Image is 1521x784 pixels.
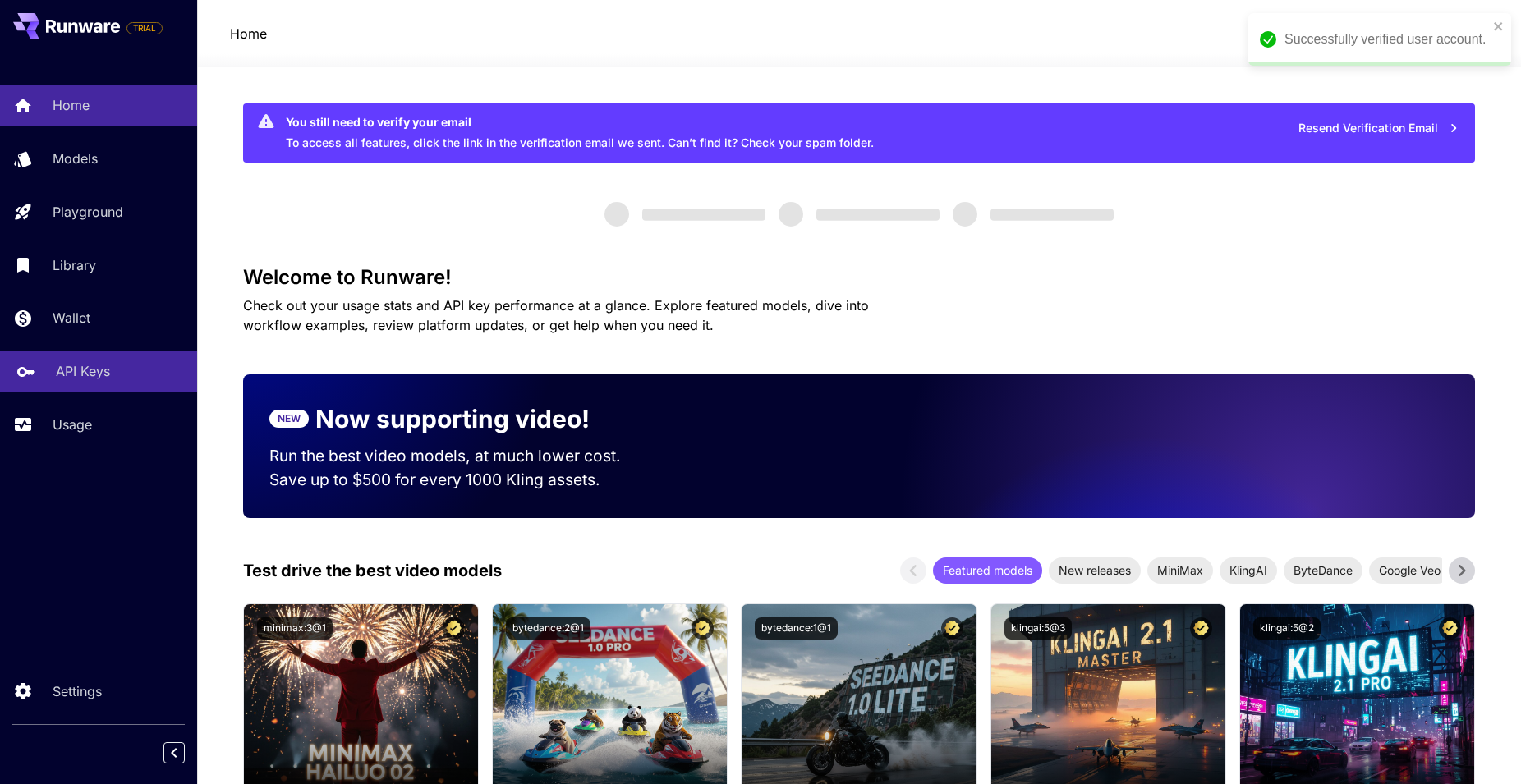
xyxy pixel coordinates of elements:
span: KlingAI [1220,562,1277,579]
div: ByteDance [1284,557,1362,584]
div: MiniMax [1147,557,1213,584]
p: Playground [53,202,123,222]
div: You still need to verify your email [286,113,874,131]
span: TRIAL [127,22,162,34]
p: API Keys [56,361,110,381]
span: Featured models [933,562,1042,579]
div: New releases [1049,557,1141,584]
a: Home [230,24,267,44]
div: To access all features, click the link in the verification email we sent. Can’t find it? Check yo... [286,108,874,158]
button: klingai:5@3 [1004,617,1072,640]
button: Certified Model – Vetted for best performance and includes a commercial license. [1190,617,1212,640]
p: NEW [278,411,301,426]
div: Successfully verified user account. [1284,30,1488,49]
p: Test drive the best video models [243,558,502,583]
button: bytedance:1@1 [755,617,838,640]
span: Check out your usage stats and API key performance at a glance. Explore featured models, dive int... [243,297,869,333]
span: New releases [1049,562,1141,579]
button: Certified Model – Vetted for best performance and includes a commercial license. [1439,617,1461,640]
button: Certified Model – Vetted for best performance and includes a commercial license. [941,617,963,640]
nav: breadcrumb [230,24,267,44]
div: Collapse sidebar [176,738,197,768]
div: Featured models [933,557,1042,584]
span: ByteDance [1284,562,1362,579]
div: KlingAI [1220,557,1277,584]
button: minimax:3@1 [257,617,333,640]
button: Certified Model – Vetted for best performance and includes a commercial license. [692,617,714,640]
div: Google Veo [1369,557,1450,584]
span: Google Veo [1369,562,1450,579]
p: Now supporting video! [315,401,590,438]
button: Resend Verification Email [1289,112,1468,145]
p: Settings [53,681,102,701]
span: Add your payment card to enable full platform functionality. [126,18,163,38]
button: close [1493,20,1505,33]
p: Wallet [53,308,90,328]
p: Run the best video models, at much lower cost. [269,444,652,468]
p: Save up to $500 for every 1000 Kling assets. [269,468,652,492]
button: bytedance:2@1 [506,617,590,640]
p: Home [53,95,90,115]
button: Collapse sidebar [163,742,185,763]
p: Models [53,149,98,168]
span: MiniMax [1147,562,1213,579]
p: Usage [53,415,92,434]
button: Certified Model – Vetted for best performance and includes a commercial license. [443,617,465,640]
button: klingai:5@2 [1253,617,1321,640]
p: Library [53,255,96,275]
h3: Welcome to Runware! [243,266,1475,289]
